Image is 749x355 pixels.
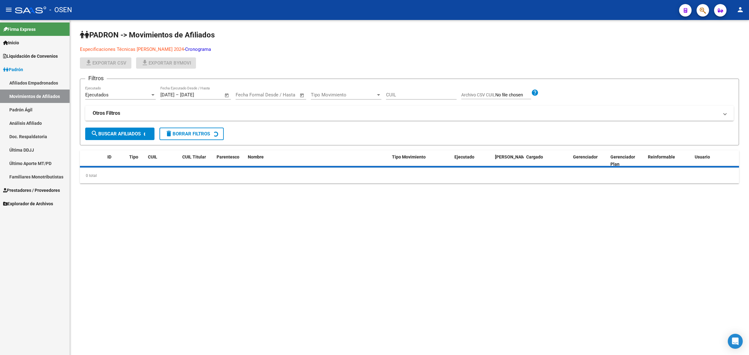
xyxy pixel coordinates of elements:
[695,154,710,159] span: Usuario
[248,154,264,159] span: Nombre
[180,92,210,98] input: Fecha fin
[5,6,12,13] mat-icon: menu
[85,59,92,66] mat-icon: file_download
[160,92,174,98] input: Fecha inicio
[85,128,154,140] button: Buscar Afiliados
[495,154,529,159] span: [PERSON_NAME]
[461,92,495,97] span: Archivo CSV CUIL
[526,154,543,159] span: Cargado
[141,60,191,66] span: Exportar Bymovi
[452,150,492,171] datatable-header-cell: Ejecutado
[3,53,58,60] span: Liquidación de Convenios
[165,130,173,137] mat-icon: delete
[91,131,141,137] span: Buscar Afiliados
[80,46,184,52] a: Especificaciones Técnicas [PERSON_NAME] 2024
[3,26,36,33] span: Firma Express
[80,46,332,53] p: -
[245,150,389,171] datatable-header-cell: Nombre
[148,154,157,159] span: CUIL
[3,187,60,194] span: Prestadores / Proveedores
[3,200,53,207] span: Explorador de Archivos
[136,57,196,69] button: Exportar Bymovi
[648,154,675,159] span: Reinformable
[299,92,306,99] button: Open calendar
[141,59,149,66] mat-icon: file_download
[236,92,261,98] input: Fecha inicio
[80,168,739,183] div: 0 total
[176,92,179,98] span: –
[85,60,126,66] span: Exportar CSV
[93,110,120,117] strong: Otros Filtros
[180,150,214,171] datatable-header-cell: CUIL Titular
[85,92,109,98] span: Ejecutados
[165,131,210,137] span: Borrar Filtros
[85,74,107,83] h3: Filtros
[107,154,111,159] span: ID
[267,92,297,98] input: Fecha fin
[610,154,635,167] span: Gerenciador Plan
[217,154,239,159] span: Parentesco
[214,150,245,171] datatable-header-cell: Parentesco
[185,46,211,52] a: Cronograma
[223,92,231,99] button: Open calendar
[85,106,734,121] mat-expansion-panel-header: Otros Filtros
[454,154,474,159] span: Ejecutado
[570,150,608,171] datatable-header-cell: Gerenciador
[524,150,570,171] datatable-header-cell: Cargado
[495,92,531,98] input: Archivo CSV CUIL
[692,150,739,171] datatable-header-cell: Usuario
[182,154,206,159] span: CUIL Titular
[3,39,19,46] span: Inicio
[492,150,524,171] datatable-header-cell: Fecha Formal
[311,92,376,98] span: Tipo Movimiento
[389,150,452,171] datatable-header-cell: Tipo Movimiento
[91,130,98,137] mat-icon: search
[3,66,23,73] span: Padrón
[80,57,131,69] button: Exportar CSV
[645,150,692,171] datatable-header-cell: Reinformable
[129,154,138,159] span: Tipo
[608,150,645,171] datatable-header-cell: Gerenciador Plan
[80,31,215,39] span: PADRON -> Movimientos de Afiliados
[127,150,145,171] datatable-header-cell: Tipo
[105,150,127,171] datatable-header-cell: ID
[573,154,598,159] span: Gerenciador
[531,89,539,96] mat-icon: help
[728,334,743,349] div: Open Intercom Messenger
[392,154,426,159] span: Tipo Movimiento
[737,6,744,13] mat-icon: person
[145,150,180,171] datatable-header-cell: CUIL
[159,128,224,140] button: Borrar Filtros
[49,3,72,17] span: - OSEN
